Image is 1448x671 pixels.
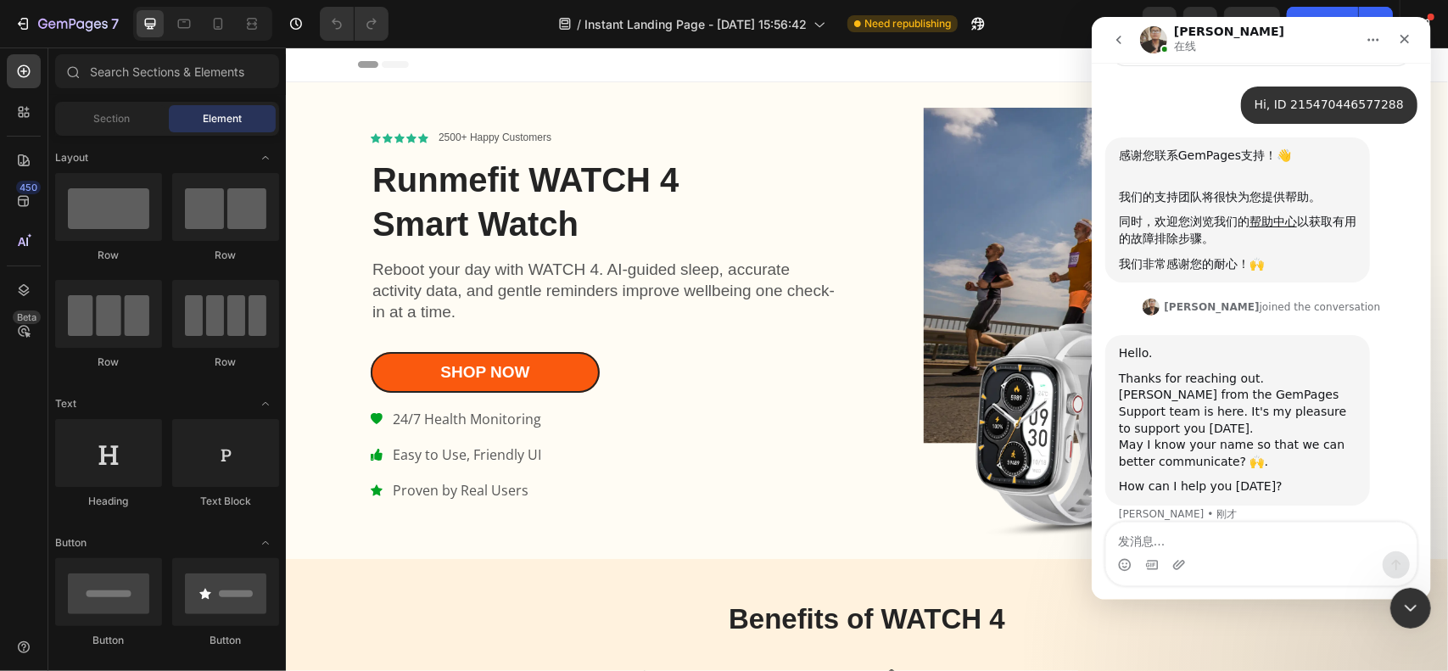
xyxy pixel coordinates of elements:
[7,7,126,41] button: 7
[55,494,162,509] div: Heading
[172,633,279,648] div: Button
[55,248,162,263] div: Row
[252,144,279,171] span: Toggle open
[72,552,1090,592] h2: Benefits of WATCH 4
[13,310,41,324] div: Beta
[94,111,131,126] span: Section
[577,15,581,33] span: /
[55,633,162,648] div: Button
[638,60,1089,512] img: gempages_581000803754443689-f6d9f0df-d433-4c32-997a-9439e246e2f1.webp
[55,150,88,165] span: Layout
[172,248,279,263] div: Row
[252,529,279,556] span: Toggle open
[16,181,41,194] div: 450
[320,7,389,41] div: Undo/Redo
[172,355,279,370] div: Row
[111,14,119,34] p: 7
[1287,7,1358,41] button: Publish
[172,494,279,509] div: Text Block
[1301,15,1344,33] div: Publish
[55,396,76,411] span: Text
[1390,588,1431,629] iframe: Intercom live chat
[584,15,807,33] span: Instant Landing Page - [DATE] 15:56:42
[1092,17,1431,600] iframe: Intercom live chat
[252,390,279,417] span: Toggle open
[864,16,951,31] span: Need republishing
[55,355,162,370] div: Row
[1224,7,1280,41] button: Save
[286,48,1448,671] iframe: Design area
[55,54,279,88] input: Search Sections & Elements
[55,535,87,551] span: Button
[203,111,242,126] span: Element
